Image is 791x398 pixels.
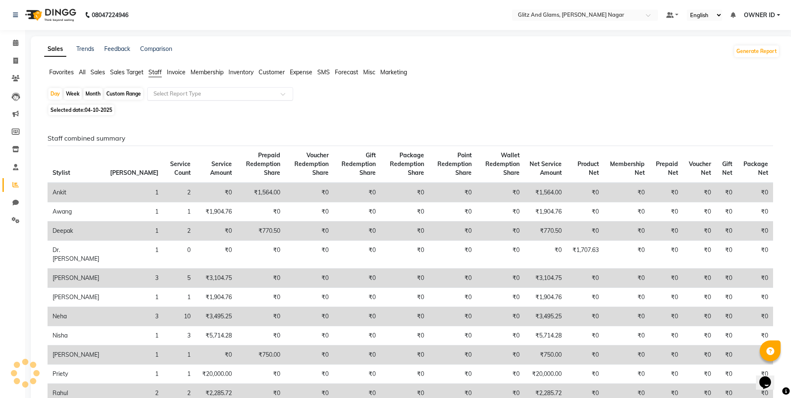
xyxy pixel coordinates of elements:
td: ₹0 [683,269,716,288]
td: ₹1,904.76 [525,202,567,222]
td: ₹0 [334,365,381,384]
td: ₹0 [604,241,650,269]
td: ₹0 [237,326,285,345]
td: ₹0 [285,365,334,384]
td: ₹0 [381,222,429,241]
span: 04-10-2025 [85,107,112,113]
span: Sales Target [110,68,143,76]
span: Customer [259,68,285,76]
td: ₹0 [285,345,334,365]
td: ₹0 [381,288,429,307]
td: ₹0 [477,269,525,288]
span: OWNER ID [744,11,775,20]
td: ₹750.00 [237,345,285,365]
h6: Staff combined summary [48,134,773,142]
td: ₹0 [683,288,716,307]
td: ₹0 [285,222,334,241]
span: Gift Net [722,160,732,176]
td: 1 [163,365,196,384]
td: ₹0 [737,288,773,307]
td: 1 [105,365,163,384]
td: ₹0 [737,269,773,288]
td: ₹0 [604,269,650,288]
td: 1 [105,241,163,269]
td: ₹5,714.28 [196,326,236,345]
td: ₹0 [567,202,604,222]
td: ₹0 [196,241,236,269]
div: Day [48,88,62,100]
td: ₹0 [683,365,716,384]
span: Prepaid Redemption Share [246,151,280,176]
a: Comparison [140,45,172,53]
span: Selected date: [48,105,114,115]
td: Neha [48,307,105,326]
td: ₹0 [285,241,334,269]
span: Inventory [229,68,254,76]
div: Week [64,88,82,100]
td: ₹0 [429,288,477,307]
td: ₹0 [334,288,381,307]
td: ₹750.00 [525,345,567,365]
td: ₹0 [237,365,285,384]
td: ₹0 [429,241,477,269]
td: ₹0 [716,222,737,241]
td: ₹0 [429,307,477,326]
td: ₹1,904.76 [196,288,236,307]
td: ₹0 [716,288,737,307]
span: Package Net [743,160,768,176]
span: Net Service Amount [530,160,562,176]
td: ₹0 [604,365,650,384]
td: ₹0 [604,183,650,202]
td: ₹0 [567,345,604,365]
td: ₹0 [334,307,381,326]
td: ₹1,564.00 [237,183,285,202]
td: Dr. [PERSON_NAME] [48,241,105,269]
td: ₹0 [477,326,525,345]
span: Point Redemption Share [437,151,472,176]
td: 1 [105,345,163,365]
td: 1 [163,345,196,365]
td: ₹0 [604,288,650,307]
span: Gift Redemption Share [342,151,376,176]
td: ₹0 [429,326,477,345]
span: Expense [290,68,312,76]
td: 1 [105,222,163,241]
td: ₹0 [716,241,737,269]
td: ₹20,000.00 [196,365,236,384]
td: ₹0 [737,202,773,222]
td: ₹0 [650,345,683,365]
td: ₹0 [285,288,334,307]
span: Forecast [335,68,358,76]
span: Package Redemption Share [390,151,424,176]
td: ₹0 [477,307,525,326]
td: ₹0 [683,183,716,202]
td: ₹0 [285,307,334,326]
td: ₹0 [285,202,334,222]
div: Month [83,88,103,100]
td: ₹0 [737,241,773,269]
td: ₹0 [334,269,381,288]
a: Feedback [104,45,130,53]
td: ₹0 [237,288,285,307]
td: ₹0 [381,365,429,384]
td: ₹0 [604,345,650,365]
td: ₹0 [285,183,334,202]
td: ₹0 [334,326,381,345]
td: ₹0 [716,183,737,202]
td: ₹0 [429,365,477,384]
td: ₹0 [334,222,381,241]
td: ₹0 [567,326,604,345]
td: ₹1,564.00 [525,183,567,202]
td: 3 [105,307,163,326]
td: ₹20,000.00 [525,365,567,384]
span: Service Amount [210,160,232,176]
span: Prepaid Net [656,160,678,176]
td: ₹770.50 [237,222,285,241]
span: Service Count [170,160,191,176]
a: Trends [76,45,94,53]
td: 0 [163,241,196,269]
td: ₹5,714.28 [525,326,567,345]
td: ₹0 [683,241,716,269]
td: ₹0 [334,183,381,202]
td: ₹0 [237,269,285,288]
